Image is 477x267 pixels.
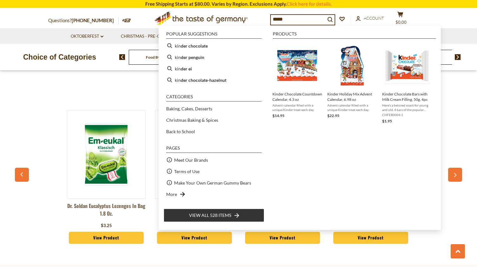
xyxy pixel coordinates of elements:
li: kinder ei [164,63,264,74]
img: Dr. Soldan Sugar Free Eucalyptus Lozenges in Bag 1.8 oz. [155,115,233,193]
li: Popular suggestions [166,32,262,39]
a: View Product [157,232,232,244]
li: Back to School [164,126,264,137]
a: Meet Our Brands [174,156,208,164]
a: Terms of Use [174,168,199,175]
a: Kinder Chocolate Bars with Milk Cream Filling, 50g, 4pcHere's a beloved snack for young and old. ... [382,42,432,124]
img: Kinder Chocolate Countdown Calendar [274,42,320,88]
a: Oktoberfest [71,33,103,40]
a: Food By Category [146,55,176,60]
b: der chocolate-hazelnut [181,76,226,84]
span: Advent calendar filled with a unique Kinder treat each day. [327,103,377,112]
li: Pages [166,146,262,153]
span: Account [364,16,384,21]
p: Questions? [48,16,119,25]
a: Christmas - PRE-ORDER [121,33,175,40]
li: Products [273,32,436,39]
span: Advent calendar filled with a unique Kinder treat each day. [272,103,322,112]
img: Kinder Holiday Mix Advent Calendar [329,42,375,88]
li: Make Your Own German Gummy Bears [164,177,264,188]
a: Account [356,15,384,22]
li: Categories [166,94,262,101]
li: kinder penguin [164,51,264,63]
li: Meet Our Brands [164,154,264,166]
div: Category Bestsellers [18,76,459,102]
span: $22.95 [327,113,339,118]
li: Kinder Chocolate Countdown Calendar, 4.3 oz [270,40,325,127]
span: Kinder Chocolate Countdown Calendar, 4.3 oz [272,91,322,102]
li: kinder chocolate-hazelnut [164,74,264,86]
div: $3.25 [101,223,112,229]
span: CHFER0004-1 [382,113,432,117]
a: Kinder Holiday Mix Advent CalendarKinder Holiday Mix Advent Calendar, 6.98 ozAdvent calendar fill... [327,42,377,124]
li: Christmas Baking & Spices [164,114,264,126]
span: Kinder Chocolate Bars with Milk Cream Filling, 50g, 4pc [382,91,432,102]
a: [PHONE_NUMBER] [72,17,114,23]
a: Dr. Soldan Sugar Free Eucalyptus Lozenges in Bag 1.8 oz. [155,202,234,221]
li: Terms of Use [164,166,264,177]
span: $1.95 [382,119,392,123]
a: Make Your Own German Gummy Bears [174,179,251,186]
button: $0.00 [391,11,410,27]
b: der ei [181,65,192,72]
a: Christmas Baking & Spices [166,116,218,124]
a: Click here for details. [287,1,332,7]
a: View Product [245,232,320,244]
img: previous arrow [119,54,125,60]
img: next arrow [455,54,461,60]
a: Baking, Cakes, Desserts [166,105,212,112]
b: der penguin [181,54,204,61]
li: More [164,188,264,200]
a: Dr. Soldan Eucalyptus Lozenges in Bag 1.8 oz. [67,202,146,221]
li: Kinder Chocolate Bars with Milk Cream Filling, 50g, 4pc [380,40,435,127]
a: View Product [333,232,408,244]
a: Back to School [166,128,195,135]
span: $0.00 [395,20,407,25]
li: View all 528 items [164,209,264,222]
b: der chocolate [181,42,208,49]
li: Kinder Holiday Mix Advent Calendar, 6.98 oz [325,40,380,127]
div: Instant Search Results [159,26,441,230]
a: Kinder Chocolate Countdown CalendarKinder Chocolate Countdown Calendar, 4.3 ozAdvent calendar fil... [272,42,322,124]
a: View Product [69,232,144,244]
span: Here's a beloved snack for young and old. 4 bars of the popular Kinder chocolate with milk creme ... [382,103,432,112]
span: View all 528 items [189,212,231,219]
span: $14.95 [272,113,284,118]
img: Dr. Soldan Eucalyptus Lozenges in Bag 1.8 oz. [67,115,145,193]
li: kinder chocolate [164,40,264,51]
span: Kinder Holiday Mix Advent Calendar, 6.98 oz [327,91,377,102]
li: Baking, Cakes, Desserts [164,103,264,114]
